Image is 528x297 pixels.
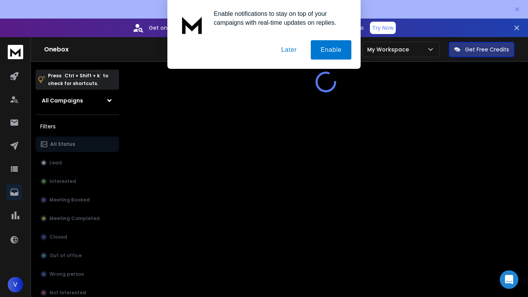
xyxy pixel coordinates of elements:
div: Enable notifications to stay on top of your campaigns with real-time updates on replies. [208,9,351,27]
button: Enable [311,40,351,60]
h1: All Campaigns [42,97,83,104]
div: Open Intercom Messenger [500,270,518,289]
span: Ctrl + Shift + k [63,71,101,80]
p: Press to check for shortcuts. [48,72,108,87]
img: notification icon [177,9,208,40]
button: Later [271,40,306,60]
h3: Filters [36,121,119,132]
button: All Campaigns [36,93,119,108]
button: V [8,277,23,292]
